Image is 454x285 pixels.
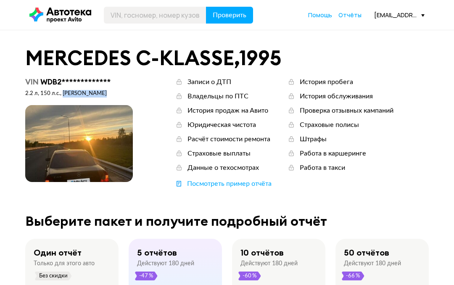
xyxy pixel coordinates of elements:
span: VIN [25,77,39,87]
div: История пробега [300,77,353,87]
div: Юридическая чистота [187,120,256,129]
a: Помощь [308,11,332,19]
div: Один отчёт [34,247,82,258]
div: Посмотреть пример отчёта [187,179,272,188]
a: Посмотреть пример отчёта [175,179,272,188]
div: Расчёт стоимости ремонта [187,135,270,144]
div: Действуют 180 дней [344,260,401,267]
div: Записи о ДТП [187,77,231,87]
div: Действуют 180 дней [240,260,298,267]
div: Проверка отзывных кампаний [300,106,393,115]
div: Только для этого авто [34,260,95,267]
div: История обслуживания [300,92,373,101]
div: MERCEDES C-KLASSE , 1995 [25,47,429,69]
span: -60 % [242,272,257,280]
div: 50 отчётов [344,247,389,258]
span: -66 % [346,272,361,280]
span: Проверить [213,12,246,18]
div: 2.2 л, 150 л.c., [PERSON_NAME] [25,90,133,98]
a: Отчёты [338,11,362,19]
div: Действуют 180 дней [137,260,194,267]
div: Штрафы [300,135,327,144]
div: Страховые выплаты [187,149,251,158]
div: Работа в каршеринге [300,149,366,158]
div: Работа в такси [300,163,345,172]
input: VIN, госномер, номер кузова [104,7,206,24]
div: История продаж на Авито [187,106,268,115]
div: Страховые полисы [300,120,359,129]
div: Владельцы по ПТС [187,92,248,101]
button: Проверить [206,7,253,24]
div: Данные о техосмотрах [187,163,259,172]
div: 5 отчётов [137,247,177,258]
div: [EMAIL_ADDRESS][DOMAIN_NAME] [374,11,425,19]
span: Без скидки [39,272,68,280]
span: -47 % [139,272,154,280]
div: Выберите пакет и получите подробный отчёт [25,214,429,229]
div: 10 отчётов [240,247,284,258]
